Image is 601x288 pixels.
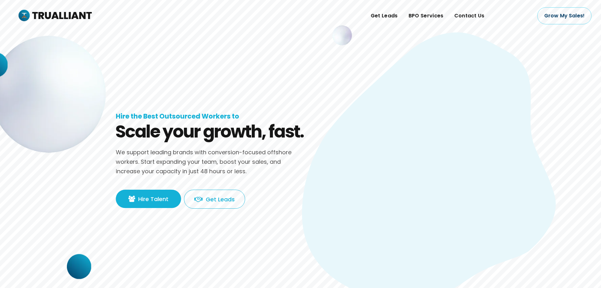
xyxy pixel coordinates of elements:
a: Hire Talent [116,190,181,208]
a: Get Leads [184,190,245,209]
h1: Hire the Best Outsourced Workers to [116,112,239,120]
a: Grow My Sales! [537,7,592,24]
span: BPO Services [409,11,444,21]
p: We support leading brands with conversion-focused offshore workers. Start expanding your team, bo... [116,148,305,176]
span: Contact Us [454,11,485,21]
h2: Scale your growth, fast. [115,120,304,143]
span: Get Leads [371,11,398,21]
